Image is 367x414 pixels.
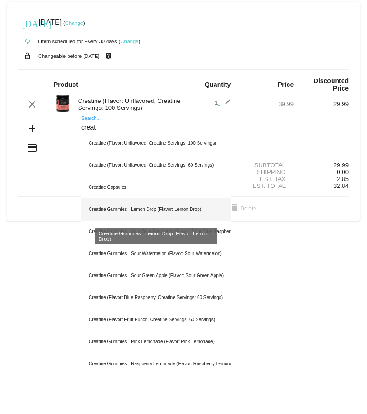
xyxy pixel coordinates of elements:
span: 32.84 [333,182,349,189]
div: Creatine (Flavor: Unflavored, Creatine Servings: 100 Servings) [73,97,184,111]
div: Creatine Capsules [81,176,231,198]
div: Creatine Gummies - Sour Green Apple (Flavor: Sour Green Apple) [81,265,231,287]
mat-icon: [DATE] [22,17,33,28]
div: Est. Tax [238,176,294,182]
small: ( ) [119,39,141,44]
div: Creatine (Flavor: Unflavored, Creatine Servings: 60 Servings) [81,154,231,176]
strong: Quantity [204,81,231,88]
small: ( ) [63,20,85,26]
div: 29.99 [294,162,349,169]
mat-icon: edit [220,99,231,110]
div: Shipping [238,169,294,176]
div: Est. Total [238,182,294,189]
mat-icon: lock_open [22,50,33,62]
div: Creatine Gummies - Sour Blue Raspberry (Flavor: Sour Blue Raspberry) [81,221,231,243]
span: 2.85 [337,176,349,182]
div: Creatine Gummies - Raspberry Lemonade (Flavor: Raspberry Lemonade) [81,353,231,375]
div: Creatine (Flavor: Unflavored, Creatine Servings: 100 Servings) [81,132,231,154]
span: 0.00 [337,169,349,176]
span: Delete [229,205,256,212]
div: Subtotal [238,162,294,169]
mat-icon: add [27,123,38,134]
strong: Price [278,81,294,88]
mat-icon: delete [229,203,240,214]
div: 39.99 [238,101,294,108]
strong: Product [54,81,78,88]
mat-icon: live_help [103,50,114,62]
div: Creatine Gummies - Sour Watermelon (Flavor: Sour Watermelon) [81,243,231,265]
a: Change [65,20,83,26]
mat-icon: credit_card [27,142,38,153]
img: Image-1-Carousel-Creatine-100S-1000x1000-1.png [54,94,72,113]
strong: Discounted Price [314,77,349,92]
button: Delete [222,200,264,217]
mat-icon: clear [27,99,38,110]
div: Creatine (Flavor: Blue Raspberry, Creatine Servings: 60 Servings) [81,287,231,309]
span: 1 [215,99,231,106]
mat-icon: autorenew [22,36,33,47]
small: 1 item scheduled for Every 30 days [18,39,117,44]
a: Change [120,39,138,44]
div: 29.99 [294,101,349,108]
div: Creatine Gummies - Pink Lemonade (Flavor: Pink Lemonade) [81,331,231,353]
div: Creatine Gummies - Lemon Drop (Flavor: Lemon Drop) [81,198,231,221]
div: Creatine (Flavor: Fruit Punch, Creatine Servings: 60 Servings) [81,309,231,331]
small: Changeable before [DATE] [38,53,100,59]
input: Search... [81,124,231,131]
